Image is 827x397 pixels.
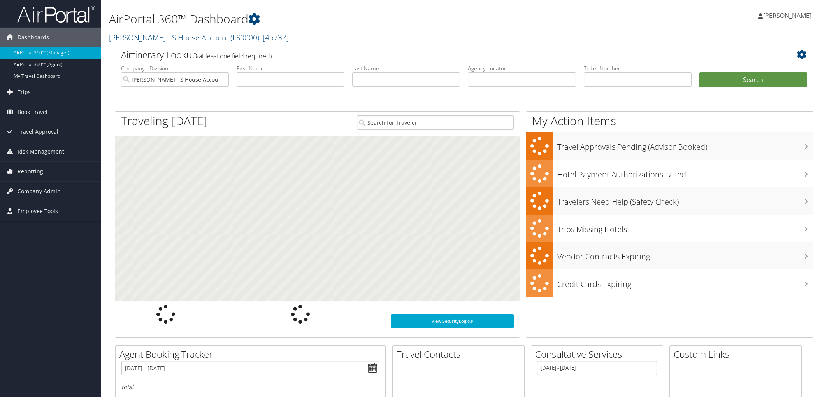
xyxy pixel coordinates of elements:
h2: Travel Contacts [397,348,524,361]
a: Vendor Contracts Expiring [526,242,813,269]
span: , [ 45737 ] [259,32,289,43]
a: Hotel Payment Authorizations Failed [526,160,813,187]
h3: Vendor Contracts Expiring [557,247,813,262]
h3: Trips Missing Hotels [557,220,813,235]
h3: Travelers Need Help (Safety Check) [557,192,813,207]
a: Travel Approvals Pending (Advisor Booked) [526,132,813,160]
span: Employee Tools [18,201,58,221]
h1: My Action Items [526,113,813,129]
span: (at least one field required) [197,52,272,60]
h2: Airtinerary Lookup [121,48,749,61]
img: airportal-logo.png [17,5,95,23]
h6: total [121,383,379,391]
label: First Name: [237,65,344,72]
a: Credit Cards Expiring [526,269,813,297]
label: Ticket Number: [584,65,692,72]
span: ( LS0000 ) [230,32,259,43]
a: [PERSON_NAME] [758,4,819,27]
span: Risk Management [18,142,64,161]
h2: Custom Links [674,348,801,361]
h3: Hotel Payment Authorizations Failed [557,165,813,180]
a: [PERSON_NAME] - S House Account [109,32,289,43]
h3: Travel Approvals Pending (Advisor Booked) [557,138,813,152]
span: Trips [18,82,31,102]
a: Travelers Need Help (Safety Check) [526,187,813,215]
label: Last Name: [352,65,460,72]
h2: Agent Booking Tracker [119,348,385,361]
h3: Credit Cards Expiring [557,275,813,290]
button: Search [699,72,807,88]
span: Dashboards [18,28,49,47]
a: Trips Missing Hotels [526,215,813,242]
a: View SecurityLogic® [391,314,514,328]
h2: Consultative Services [535,348,663,361]
span: Company Admin [18,182,61,201]
input: Search for Traveler [357,115,514,130]
span: Book Travel [18,102,47,122]
span: Reporting [18,162,43,181]
h1: AirPortal 360™ Dashboard [109,11,583,27]
label: Company - Division: [121,65,229,72]
h1: Traveling [DATE] [121,113,207,129]
span: Travel Approval [18,122,58,142]
label: Agency Locator: [468,65,576,72]
span: [PERSON_NAME] [763,11,811,20]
